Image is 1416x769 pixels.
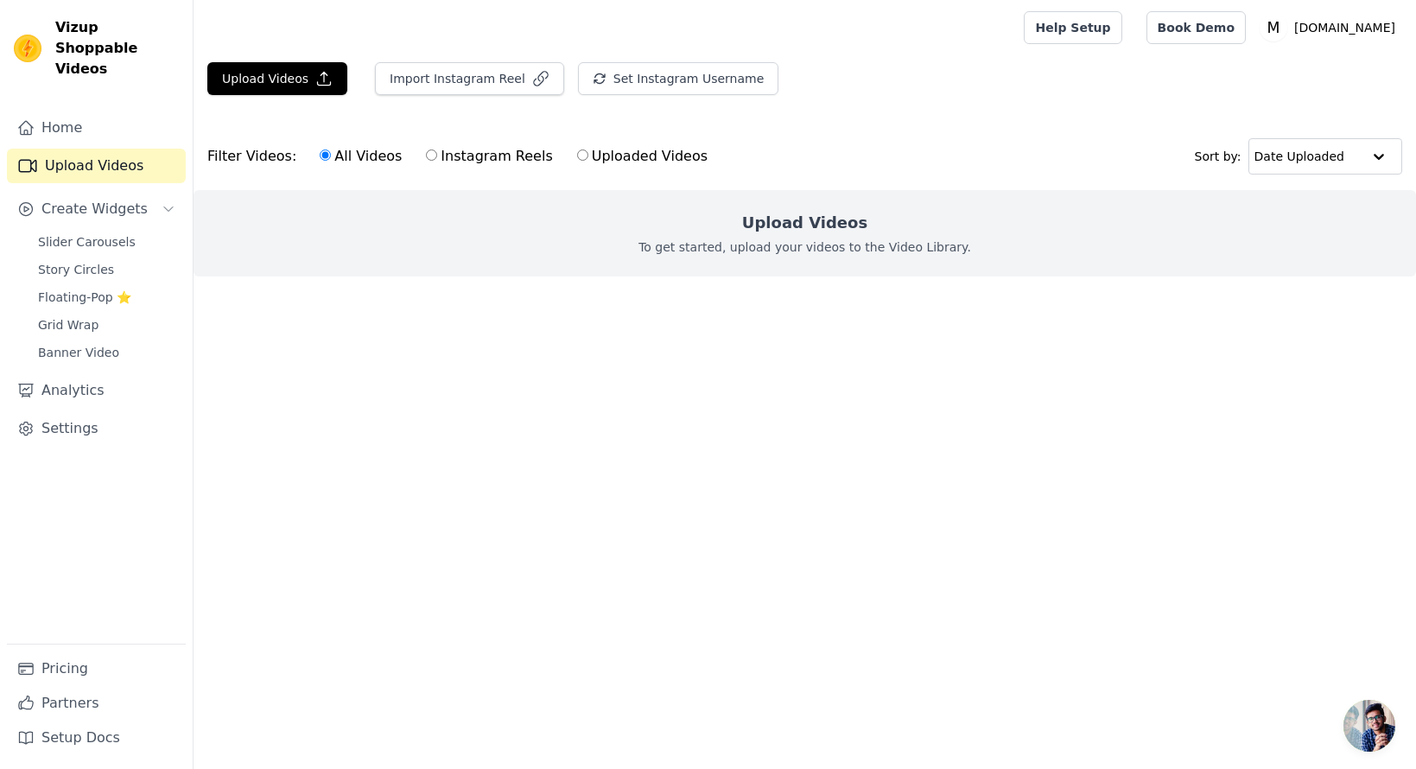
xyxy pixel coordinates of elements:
button: M [DOMAIN_NAME] [1260,12,1402,43]
img: Vizup [14,35,41,62]
p: To get started, upload your videos to the Video Library. [638,238,971,256]
div: Sort by: [1195,138,1403,175]
label: All Videos [319,145,403,168]
a: Banner Video [28,340,186,365]
input: All Videos [320,149,331,161]
a: Pricing [7,651,186,686]
div: Open chat [1343,700,1395,752]
button: Create Widgets [7,192,186,226]
a: Setup Docs [7,721,186,755]
label: Instagram Reels [425,145,553,168]
button: Upload Videos [207,62,347,95]
a: Settings [7,411,186,446]
button: Import Instagram Reel [375,62,564,95]
span: Vizup Shoppable Videos [55,17,179,79]
h2: Upload Videos [742,211,867,235]
div: Filter Videos: [207,137,717,176]
a: Home [7,111,186,145]
span: Create Widgets [41,199,148,219]
span: Grid Wrap [38,316,98,334]
a: Help Setup [1024,11,1121,44]
span: Slider Carousels [38,233,136,251]
text: M [1267,19,1280,36]
span: Story Circles [38,261,114,278]
p: [DOMAIN_NAME] [1287,12,1402,43]
a: Slider Carousels [28,230,186,254]
button: Set Instagram Username [578,62,778,95]
a: Upload Videos [7,149,186,183]
input: Uploaded Videos [577,149,588,161]
label: Uploaded Videos [576,145,708,168]
a: Grid Wrap [28,313,186,337]
a: Book Demo [1146,11,1246,44]
a: Floating-Pop ⭐ [28,285,186,309]
a: Analytics [7,373,186,408]
a: Story Circles [28,257,186,282]
span: Floating-Pop ⭐ [38,289,131,306]
a: Partners [7,686,186,721]
input: Instagram Reels [426,149,437,161]
span: Banner Video [38,344,119,361]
